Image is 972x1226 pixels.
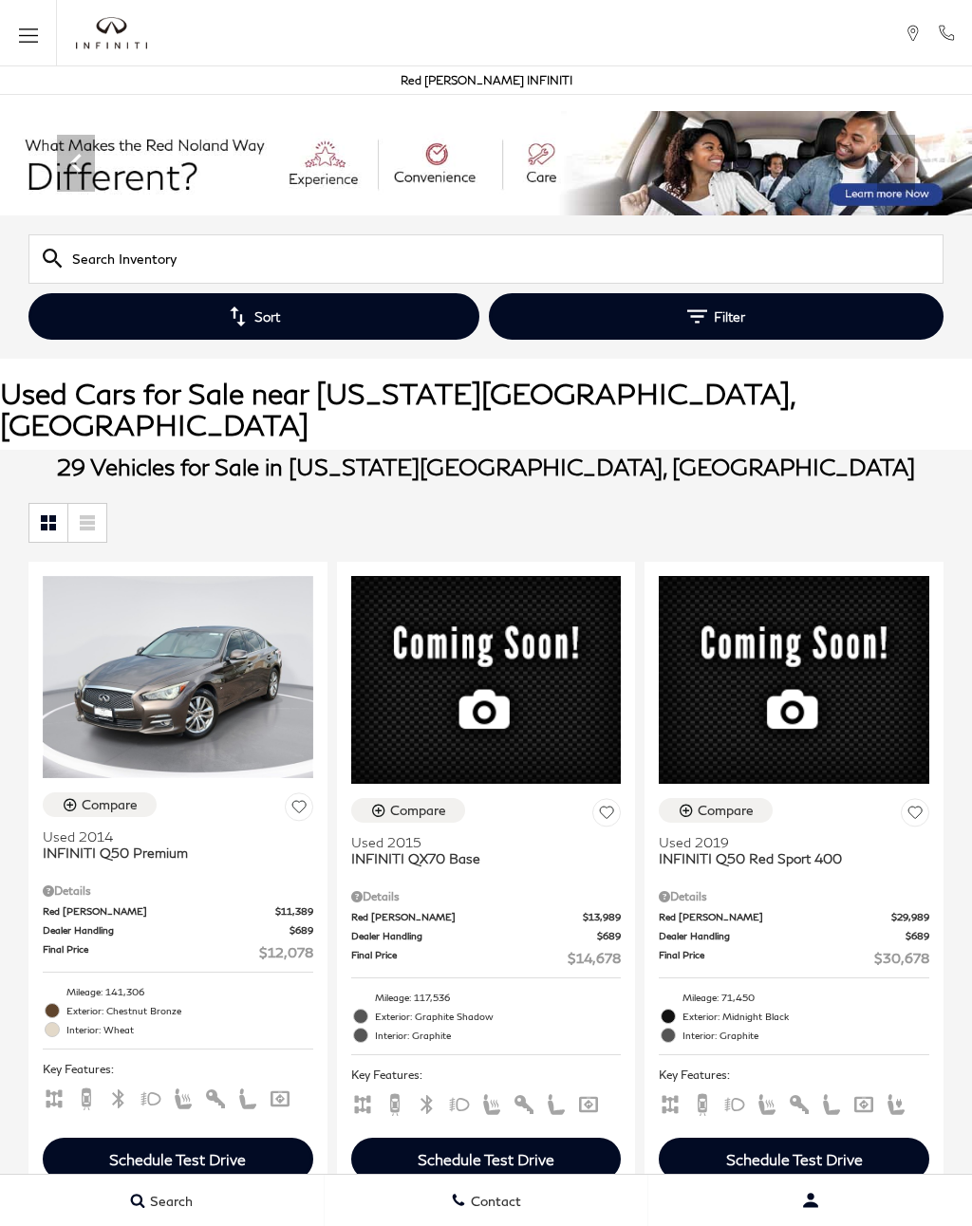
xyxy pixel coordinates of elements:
span: Backup Camera [691,1095,714,1109]
div: Compare [82,796,138,813]
a: Final Price $30,678 [659,948,929,968]
span: $14,678 [568,948,621,968]
span: Keyless Entry [204,1089,227,1104]
span: Exterior: Graphite Shadow [375,1007,622,1026]
span: $689 [290,923,313,938]
div: Schedule Test Drive - INFINITI Q50 Red Sport 400 [659,1138,929,1180]
span: Search [145,1193,193,1209]
img: 2019 INFINITI Q50 Red Sport 400 [659,576,929,784]
a: Used 2015INFINITI QX70 Base [351,834,622,866]
img: 2014 INFINITI Q50 Premium [43,576,313,778]
span: $13,989 [583,910,621,924]
span: Red [PERSON_NAME] [659,910,891,924]
span: Dealer Handling [659,929,906,943]
a: Final Price $12,078 [43,942,313,962]
span: Exterior: Chestnut Bronze [66,1001,313,1020]
span: Final Price [43,942,259,962]
span: Bluetooth [107,1089,130,1104]
span: Used 2014 [43,828,299,845]
span: Heated Seats [480,1095,503,1109]
span: Fog Lights [448,1095,471,1109]
span: $12,078 [259,942,313,962]
button: Filter [489,293,944,340]
a: Used 2014INFINITI Q50 Premium [43,828,313,861]
a: Red [PERSON_NAME] $11,389 [43,904,313,919]
span: Used 2019 [659,834,915,850]
span: INFINITI QX70 Base [351,850,607,866]
a: infiniti [76,17,147,49]
div: Schedule Test Drive [726,1150,863,1168]
span: Dealer Handling [351,929,598,943]
span: Fog Lights [140,1089,162,1104]
span: Bluetooth [416,1095,439,1109]
li: Mileage: 71,450 [659,988,929,1007]
div: Compare [698,802,754,819]
span: INFINITI Q50 Premium [43,845,299,861]
span: Heated Seats [172,1089,195,1104]
a: Used 2019INFINITI Q50 Red Sport 400 [659,834,929,866]
span: $11,389 [275,904,313,919]
span: Final Price [659,948,874,968]
span: Red [PERSON_NAME] [43,904,275,919]
span: Key Features : [43,1059,313,1080]
button: Save Vehicle [901,798,929,833]
div: Pricing Details - INFINITI Q50 Premium [43,882,313,900]
span: Used 2015 [351,834,607,850]
span: Interior: Wheat [66,1020,313,1039]
span: Interior: Graphite [375,1026,622,1045]
span: Keyless Entry [513,1095,535,1109]
span: Backup Camera [383,1095,406,1109]
a: Red [PERSON_NAME] $13,989 [351,910,622,924]
span: Leather Seats [236,1089,259,1104]
button: Compare Vehicle [659,798,773,823]
a: Dealer Handling $689 [659,929,929,943]
button: Save Vehicle [285,792,313,827]
a: Final Price $14,678 [351,948,622,968]
span: Contact [466,1193,521,1209]
span: Navigation Sys [269,1089,291,1104]
button: Save Vehicle [592,798,621,833]
div: Pricing Details - INFINITI Q50 Red Sport 400 [659,888,929,905]
span: Leather Seats [820,1095,843,1109]
span: Red [PERSON_NAME] [351,910,584,924]
span: Power Seats [885,1095,907,1109]
li: Mileage: 141,306 [43,982,313,1001]
button: user-profile-menu [648,1177,972,1224]
div: Compare [390,802,446,819]
span: AWD [659,1095,682,1109]
span: Key Features : [351,1065,622,1086]
input: Search Inventory [28,234,944,284]
span: Final Price [351,948,569,968]
span: Fog Lights [723,1095,746,1109]
a: Dealer Handling $689 [351,929,622,943]
div: Pricing Details - INFINITI QX70 Base [351,888,622,905]
button: Compare Vehicle [43,792,157,817]
span: $689 [906,929,929,943]
img: 2015 INFINITI QX70 Base [351,576,622,784]
span: $29,989 [891,910,929,924]
span: 29 Vehicles for Sale in [US_STATE][GEOGRAPHIC_DATA], [GEOGRAPHIC_DATA] [57,453,915,480]
a: Red [PERSON_NAME] $29,989 [659,910,929,924]
span: Exterior: Midnight Black [682,1007,929,1026]
span: $30,678 [874,948,929,968]
span: AWD [43,1089,65,1104]
span: Keyless Entry [788,1095,811,1109]
span: Dealer Handling [43,923,290,938]
span: INFINITI Q50 Red Sport 400 [659,850,915,866]
button: Compare Vehicle [351,798,465,823]
span: Heated Seats [756,1095,778,1109]
span: $689 [597,929,621,943]
span: Navigation Sys [852,1095,875,1109]
div: Schedule Test Drive [109,1150,246,1168]
span: Backup Camera [75,1089,98,1104]
button: Sort [28,293,479,340]
a: Red [PERSON_NAME] INFINITI [401,73,572,87]
a: Dealer Handling $689 [43,923,313,938]
span: Navigation Sys [577,1095,600,1109]
div: Schedule Test Drive - INFINITI Q50 Premium [43,1138,313,1180]
div: Schedule Test Drive [418,1150,554,1168]
span: Interior: Graphite [682,1026,929,1045]
img: INFINITI [76,17,147,49]
span: Key Features : [659,1065,929,1086]
span: AWD [351,1095,374,1109]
